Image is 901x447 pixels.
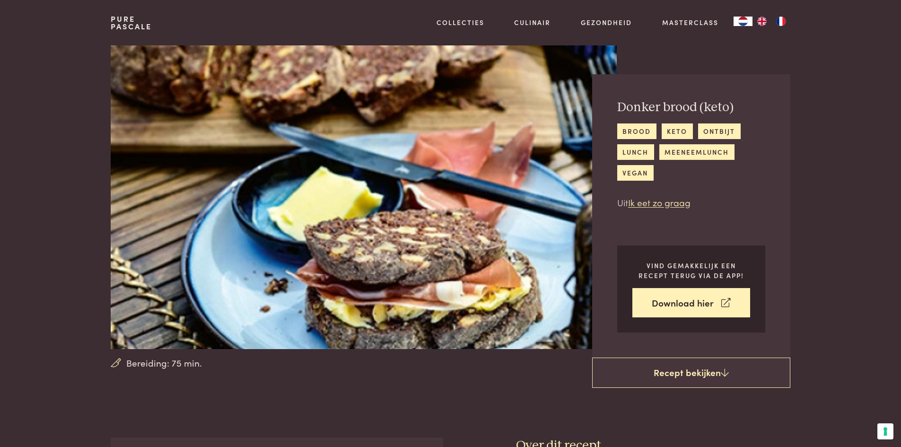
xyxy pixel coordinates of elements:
a: FR [771,17,790,26]
a: Download hier [632,288,750,318]
a: NL [734,17,752,26]
a: keto [662,123,693,139]
a: Collecties [437,18,484,27]
a: vegan [617,165,654,181]
div: Language [734,17,752,26]
a: EN [752,17,771,26]
a: PurePascale [111,15,152,30]
img: Donker brood (keto) [111,45,616,349]
p: Uit [617,196,765,210]
a: Recept bekijken [592,358,790,388]
button: Uw voorkeuren voor toestemming voor trackingtechnologieën [877,423,893,439]
p: Vind gemakkelijk een recept terug via de app! [632,261,750,280]
a: lunch [617,144,654,160]
span: Bereiding: 75 min. [126,356,202,370]
ul: Language list [752,17,790,26]
a: meeneemlunch [659,144,735,160]
a: ontbijt [698,123,741,139]
a: brood [617,123,656,139]
a: Gezondheid [581,18,632,27]
a: Masterclass [662,18,718,27]
a: Culinair [514,18,551,27]
h2: Donker brood (keto) [617,99,765,116]
aside: Language selected: Nederlands [734,17,790,26]
a: Ik eet zo graag [628,196,691,209]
